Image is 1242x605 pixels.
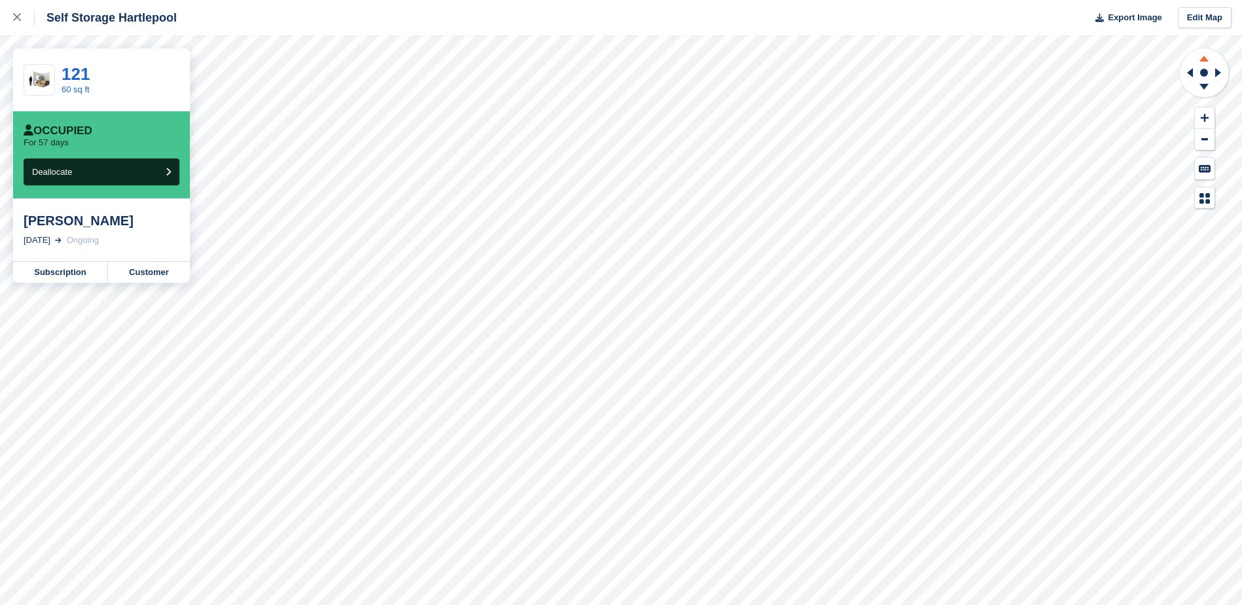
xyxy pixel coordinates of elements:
[55,238,62,243] img: arrow-right-light-icn-cde0832a797a2874e46488d9cf13f60e5c3a73dbe684e267c42b8395dfbc2abf.svg
[24,137,69,148] p: For 57 days
[32,167,72,177] span: Deallocate
[108,262,190,283] a: Customer
[62,84,90,94] a: 60 sq ft
[62,64,90,84] a: 121
[24,234,50,247] div: [DATE]
[1195,129,1215,151] button: Zoom Out
[1195,187,1215,209] button: Map Legend
[24,124,92,137] div: Occupied
[35,10,177,26] div: Self Storage Hartlepool
[1195,158,1215,179] button: Keyboard Shortcuts
[1087,7,1162,29] button: Export Image
[13,262,108,283] a: Subscription
[67,234,99,247] div: Ongoing
[24,158,179,185] button: Deallocate
[24,213,179,229] div: [PERSON_NAME]
[1108,11,1161,24] span: Export Image
[24,69,54,92] img: 50-sqft-unit.jpg
[1178,7,1232,29] a: Edit Map
[1195,107,1215,129] button: Zoom In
